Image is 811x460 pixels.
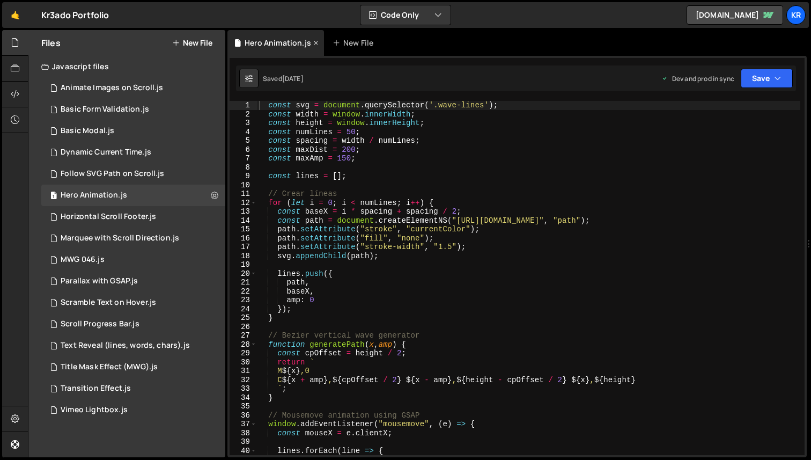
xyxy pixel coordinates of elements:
div: 1 [230,101,257,110]
div: 33 [230,384,257,393]
div: 16235/43728.js [41,185,225,206]
div: 24 [230,305,257,314]
button: Save [741,69,793,88]
a: kr [786,5,806,25]
div: 10 [230,181,257,190]
div: 27 [230,331,257,340]
div: 16235/44151.js [41,120,225,142]
div: New File [333,38,378,48]
div: 16235/43726.js [41,142,225,163]
div: 36 [230,411,257,420]
div: Kr3ado Portfolio [41,9,109,21]
div: 30 [230,358,257,367]
div: 21 [230,278,257,287]
div: 25 [230,313,257,323]
div: 23 [230,296,257,305]
a: [DOMAIN_NAME] [687,5,783,25]
div: 22 [230,287,257,296]
div: 16235/43875.js [41,163,225,185]
div: 31 [230,367,257,376]
div: 16235/43854.js [41,249,225,271]
div: 12 [230,199,257,208]
div: Title Mask Effect (MWG).js [61,362,158,372]
div: 8 [230,163,257,172]
div: Basic Form Validation.js [61,105,149,114]
div: Javascript files [28,56,225,77]
button: New File [172,39,212,47]
div: 16 [230,234,257,243]
div: Parallax with GSAP.js [61,276,138,286]
div: 16235/44388.js [41,292,225,313]
div: 39 [230,437,257,447]
div: Follow SVG Path on Scroll.js [61,169,164,179]
div: 16235/44310.js [41,399,225,421]
div: 16235/43725.js [41,313,225,335]
div: Text Reveal (lines, words, chars).js [61,341,190,351]
div: 16235/43731.js [41,356,225,378]
h2: Files [41,37,61,49]
div: 20 [230,269,257,279]
div: Dev and prod in sync [661,74,734,83]
div: [DATE] [282,74,304,83]
div: 40 [230,447,257,456]
div: 5 [230,136,257,145]
div: 15 [230,225,257,234]
button: Code Only [360,5,451,25]
div: Transition Effect.js [61,384,131,393]
a: 🤙 [2,2,28,28]
div: Basic Modal.js [61,126,114,136]
div: Marquee with Scroll Direction.js [61,233,179,243]
div: Horizontal Scroll Footer.js [61,212,156,222]
div: 18 [230,252,257,261]
div: 26 [230,323,257,332]
div: 11 [230,189,257,199]
div: 17 [230,243,257,252]
div: Scroll Progress Bar.js [61,319,139,329]
div: 19 [230,260,257,269]
div: 4 [230,128,257,137]
div: 16235/44390.js [41,378,225,399]
div: Saved [263,74,304,83]
div: Hero Animation.js [245,38,311,48]
div: 38 [230,429,257,438]
div: 28 [230,340,257,349]
div: Vimeo Lightbox.js [61,405,128,415]
div: 9 [230,172,257,181]
div: 16235/44153.js [41,99,225,120]
div: Dynamic Current Time.js [61,148,151,157]
div: 7 [230,154,257,163]
div: Animate Images on Scroll.js [61,83,163,93]
div: MWG 046.js [61,255,105,265]
div: 14 [230,216,257,225]
div: 16235/43859.js [41,206,225,228]
div: 16235/43730.js [41,335,225,356]
div: 16235/43732.js [41,77,225,99]
div: 29 [230,349,257,358]
div: Hero Animation.js [61,191,127,200]
div: 37 [230,420,257,429]
div: 6 [230,145,257,155]
div: Scramble Text on Hover.js [61,298,156,308]
span: 1 [50,192,57,201]
div: 2 [230,110,257,119]
div: 35 [230,402,257,411]
div: 13 [230,207,257,216]
div: 3 [230,119,257,128]
div: 16235/43727.js [41,271,225,292]
div: 34 [230,393,257,403]
div: 32 [230,376,257,385]
div: 16235/43729.js [41,228,225,249]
